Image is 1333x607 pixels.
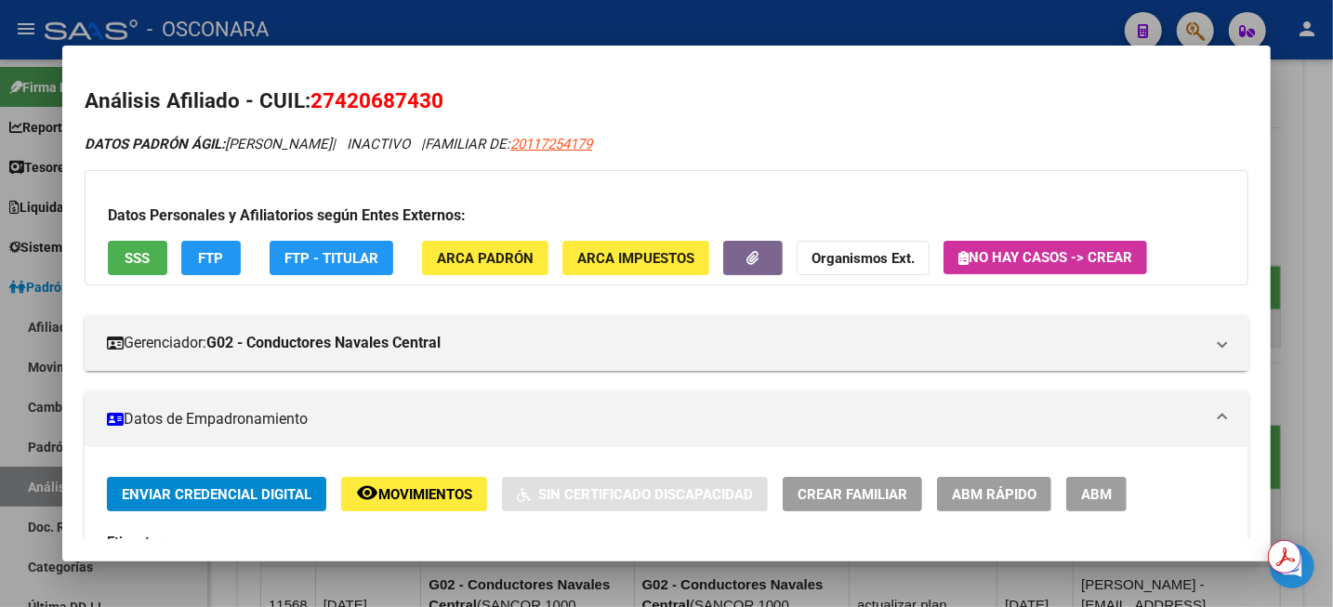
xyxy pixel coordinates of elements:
span: FTP [199,250,224,267]
span: FTP - Titular [284,250,378,267]
button: No hay casos -> Crear [944,241,1147,274]
span: Movimientos [378,486,472,503]
mat-expansion-panel-header: Datos de Empadronamiento [85,391,1248,447]
span: Enviar Credencial Digital [122,486,311,503]
span: FAMILIAR DE: [425,136,592,152]
span: 20117254179 [510,136,592,152]
button: ARCA Padrón [422,241,548,275]
button: Crear Familiar [783,477,922,511]
span: 27420687430 [310,88,443,112]
h2: Análisis Afiliado - CUIL: [85,86,1248,117]
button: FTP [181,241,241,275]
h3: Datos Personales y Afiliatorios según Entes Externos: [108,205,1225,227]
button: SSS [108,241,167,275]
span: No hay casos -> Crear [958,249,1132,266]
strong: Etiquetas: [107,534,168,550]
span: Crear Familiar [798,486,907,503]
span: SSS [125,250,151,267]
mat-expansion-panel-header: Gerenciador:G02 - Conductores Navales Central [85,315,1248,371]
button: Enviar Credencial Digital [107,477,326,511]
span: [PERSON_NAME] [85,136,332,152]
button: Movimientos [341,477,487,511]
strong: Organismos Ext. [812,250,915,267]
button: Sin Certificado Discapacidad [502,477,768,511]
button: Organismos Ext. [797,241,930,275]
button: ABM Rápido [937,477,1051,511]
i: | INACTIVO | [85,136,592,152]
span: ABM [1081,486,1112,503]
mat-icon: remove_red_eye [356,482,378,504]
button: ARCA Impuestos [562,241,709,275]
span: ABM Rápido [952,486,1036,503]
span: ARCA Padrón [437,250,534,267]
strong: G02 - Conductores Navales Central [206,332,441,354]
mat-panel-title: Gerenciador: [107,332,1204,354]
span: Sin Certificado Discapacidad [538,486,753,503]
mat-panel-title: Datos de Empadronamiento [107,408,1204,430]
strong: DATOS PADRÓN ÁGIL: [85,136,225,152]
button: ABM [1066,477,1127,511]
button: FTP - Titular [270,241,393,275]
span: ARCA Impuestos [577,250,694,267]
